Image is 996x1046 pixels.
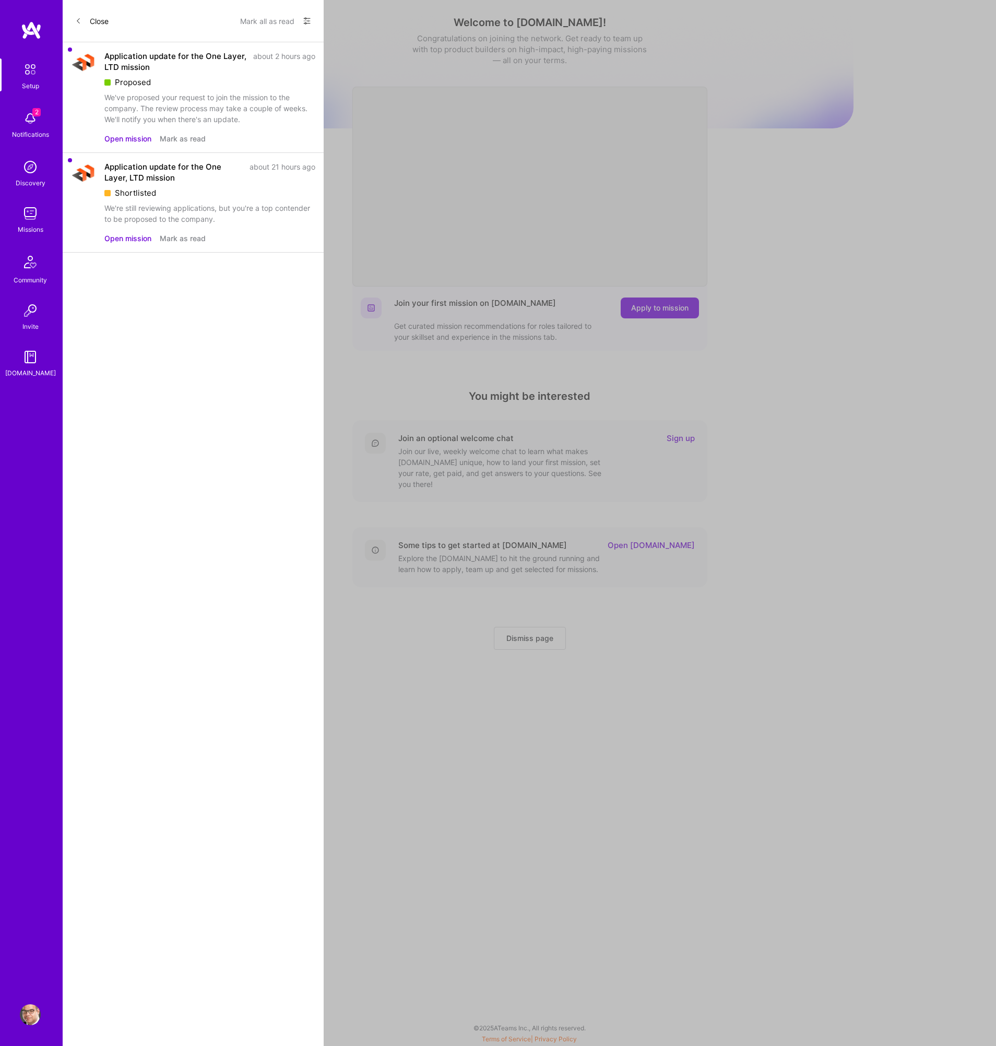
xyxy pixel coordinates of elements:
button: Open mission [104,133,151,144]
div: Community [14,275,47,286]
div: Missions [18,224,43,235]
div: Shortlisted [104,187,315,198]
button: Open mission [104,233,151,244]
div: Application update for the One Layer, LTD mission [104,51,247,73]
button: Mark all as read [240,13,294,29]
img: Community [18,249,43,275]
img: Invite [20,300,41,321]
div: Application update for the One Layer, LTD mission [104,161,243,183]
div: about 2 hours ago [253,51,315,73]
img: Company Logo [71,161,96,186]
img: Company Logo [71,51,96,76]
div: We're still reviewing applications, but you're a top contender to be proposed to the company. [104,203,315,224]
img: logo [21,21,42,40]
button: Mark as read [160,233,206,244]
div: [DOMAIN_NAME] [5,367,56,378]
img: guide book [20,347,41,367]
img: User Avatar [20,1004,41,1025]
div: Invite [22,321,39,332]
img: setup [19,58,41,80]
img: discovery [20,157,41,177]
div: Discovery [16,177,45,188]
div: We've proposed your request to join the mission to the company. The review process may take a cou... [104,92,315,125]
img: teamwork [20,203,41,224]
div: about 21 hours ago [250,161,315,183]
div: Proposed [104,77,315,88]
button: Close [75,13,109,29]
div: Setup [22,80,39,91]
a: User Avatar [17,1004,43,1025]
button: Mark as read [160,133,206,144]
